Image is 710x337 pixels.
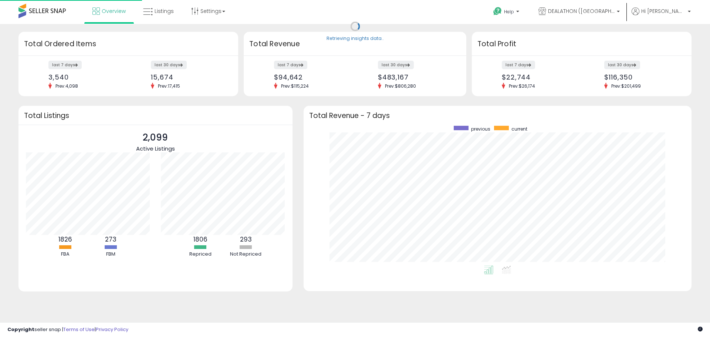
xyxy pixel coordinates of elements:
span: Overview [102,7,126,15]
p: 2,099 [136,131,175,145]
a: Help [487,1,527,24]
span: previous [471,126,490,132]
label: last 30 days [151,61,187,69]
a: Terms of Use [63,326,95,333]
label: last 7 days [48,61,82,69]
span: Listings [155,7,174,15]
div: Repriced [178,251,223,258]
span: DEALATHON ([GEOGRAPHIC_DATA]) [548,7,615,15]
div: 3,540 [48,73,123,81]
div: $483,167 [378,73,453,81]
span: Prev: $26,174 [505,83,539,89]
b: 1826 [58,235,72,244]
div: $116,350 [604,73,679,81]
label: last 7 days [502,61,535,69]
span: Prev: $201,499 [608,83,645,89]
span: Active Listings [136,145,175,152]
div: seller snap | | [7,326,128,333]
h3: Total Revenue [249,39,461,49]
h3: Total Profit [477,39,686,49]
strong: Copyright [7,326,34,333]
i: Get Help [493,7,502,16]
span: current [511,126,527,132]
div: Retrieving insights data.. [327,36,384,42]
div: FBA [43,251,87,258]
label: last 30 days [378,61,414,69]
span: Prev: 17,415 [154,83,184,89]
div: FBM [88,251,133,258]
label: last 30 days [604,61,640,69]
label: last 7 days [274,61,307,69]
span: Prev: $806,280 [381,83,420,89]
span: Help [504,9,514,15]
div: Not Repriced [224,251,268,258]
b: 1806 [193,235,207,244]
h3: Total Listings [24,113,287,118]
h3: Total Revenue - 7 days [309,113,686,118]
h3: Total Ordered Items [24,39,233,49]
div: 15,674 [151,73,225,81]
div: $94,642 [274,73,349,81]
span: Prev: 4,098 [52,83,82,89]
b: 273 [105,235,116,244]
a: Privacy Policy [96,326,128,333]
span: Prev: $115,224 [277,83,312,89]
a: Hi [PERSON_NAME] [632,7,691,24]
span: Hi [PERSON_NAME] [641,7,686,15]
b: 293 [240,235,252,244]
div: $22,744 [502,73,576,81]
